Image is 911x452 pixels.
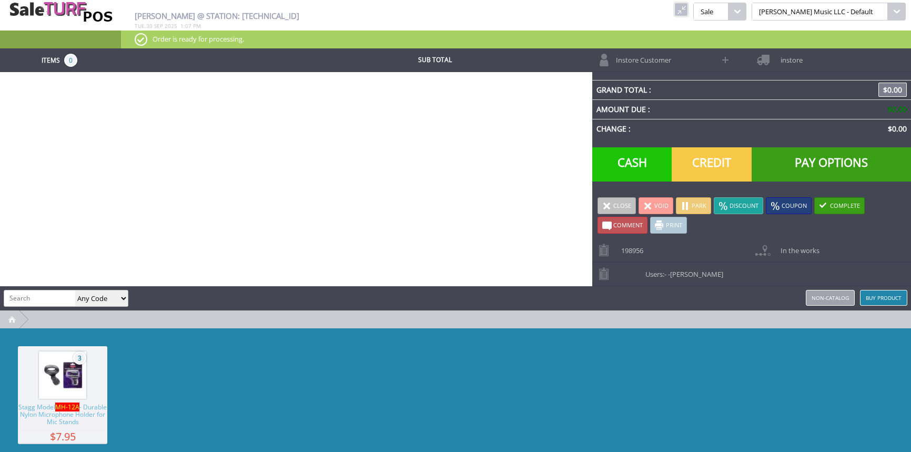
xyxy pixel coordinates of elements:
[775,239,819,255] span: In the works
[185,22,191,29] span: 07
[878,83,907,97] span: $0.00
[4,290,75,306] input: Search
[639,197,673,214] a: Void
[860,290,907,306] a: Buy Product
[664,269,666,279] span: -
[613,221,643,229] span: Comment
[135,12,590,21] h2: [PERSON_NAME] @ Station: [TECHNICAL_ID]
[135,22,201,29] span: , :
[154,22,163,29] span: Sep
[135,33,897,45] p: Order is ready for processing.
[884,124,907,134] span: $0.00
[676,197,711,214] a: Park
[752,3,888,21] span: [PERSON_NAME] Music LLC - Default
[73,351,86,365] span: 3
[592,99,788,119] td: Amount Due :
[135,22,145,29] span: Tue
[775,48,803,65] span: instore
[146,22,153,29] span: 30
[640,263,723,279] span: Users:
[766,197,812,214] a: Coupon
[592,80,788,99] td: Grand Total :
[193,22,201,29] span: pm
[592,147,672,182] span: Cash
[752,147,911,182] span: Pay Options
[814,197,865,214] a: Complete
[598,197,636,214] a: Close
[42,54,60,65] span: Items
[611,48,671,65] span: Instore Customer
[64,54,77,67] span: 0
[18,404,107,433] span: Stagg Model - Durable Nylon Microphone Holder for Mic Stands
[180,22,184,29] span: 1
[592,119,788,138] td: Change :
[693,3,728,21] span: Sale
[806,290,855,306] a: Non-catalog
[884,104,907,114] span: $0.00
[165,22,177,29] span: 2025
[714,197,763,214] a: Discount
[616,239,643,255] span: 198956
[668,269,723,279] span: -[PERSON_NAME]
[650,217,687,234] a: Print
[672,147,752,182] span: Credit
[55,403,79,411] span: MH-12A
[355,54,515,67] td: Sub Total
[18,433,107,440] span: $7.95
